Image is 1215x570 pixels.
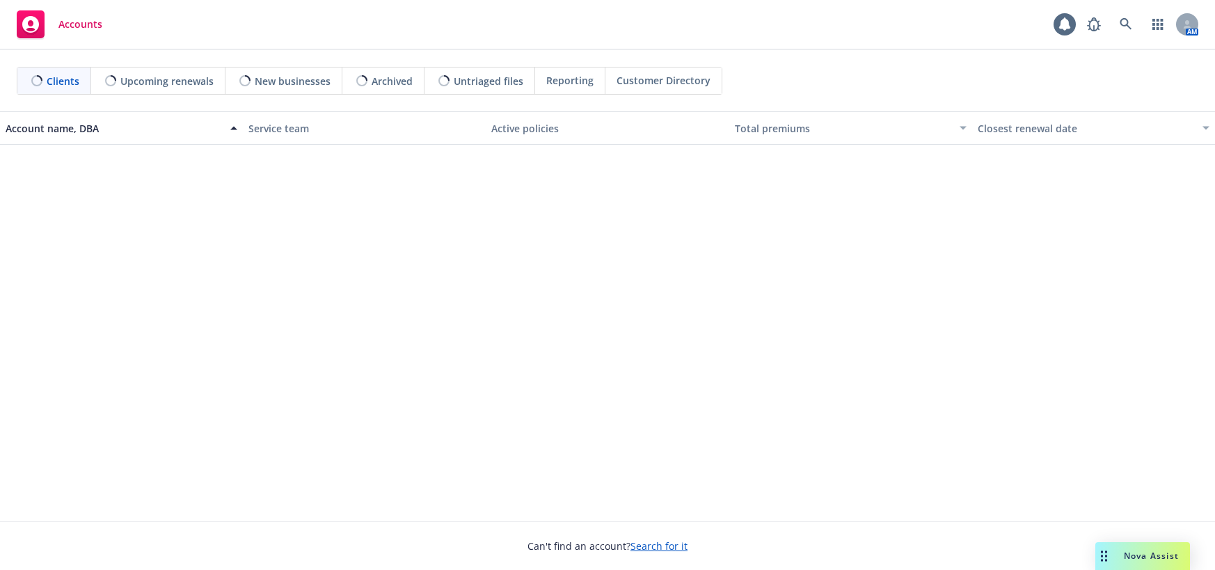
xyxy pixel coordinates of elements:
[1124,550,1179,562] span: Nova Assist
[630,539,688,553] a: Search for it
[1095,542,1113,570] div: Drag to move
[486,111,729,145] button: Active policies
[120,74,214,88] span: Upcoming renewals
[617,73,710,88] span: Customer Directory
[978,121,1194,136] div: Closest renewal date
[372,74,413,88] span: Archived
[972,111,1215,145] button: Closest renewal date
[243,111,486,145] button: Service team
[729,111,972,145] button: Total premiums
[546,73,594,88] span: Reporting
[491,121,723,136] div: Active policies
[255,74,331,88] span: New businesses
[1095,542,1190,570] button: Nova Assist
[58,19,102,30] span: Accounts
[1144,10,1172,38] a: Switch app
[527,539,688,553] span: Can't find an account?
[735,121,951,136] div: Total premiums
[1080,10,1108,38] a: Report a Bug
[1112,10,1140,38] a: Search
[11,5,108,44] a: Accounts
[248,121,480,136] div: Service team
[6,121,222,136] div: Account name, DBA
[47,74,79,88] span: Clients
[454,74,523,88] span: Untriaged files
